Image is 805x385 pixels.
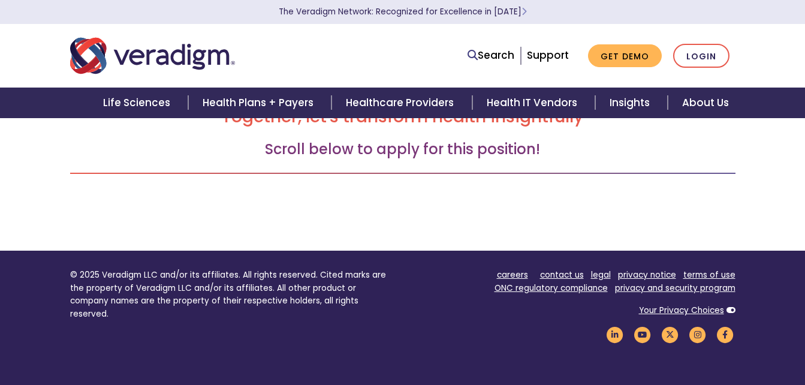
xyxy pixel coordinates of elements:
a: Health Plans + Payers [188,88,331,118]
a: Veradigm Twitter Link [660,329,680,341]
a: Your Privacy Choices [639,305,724,316]
a: Veradigm Facebook Link [715,329,735,341]
a: ONC regulatory compliance [495,282,608,294]
a: legal [591,269,611,281]
a: Search [468,47,514,64]
a: Healthcare Providers [331,88,472,118]
img: Veradigm logo [70,36,235,76]
h3: Scroll below to apply for this position! [70,141,735,158]
a: contact us [540,269,584,281]
a: privacy notice [618,269,676,281]
a: Health IT Vendors [472,88,595,118]
a: Veradigm YouTube Link [632,329,653,341]
span: Learn More [521,6,527,17]
a: Veradigm Instagram Link [688,329,708,341]
h2: Together, let's transform health insightfully [70,107,735,127]
a: About Us [668,88,743,118]
a: Insights [595,88,668,118]
a: Get Demo [588,44,662,68]
a: careers [497,269,528,281]
p: © 2025 Veradigm LLC and/or its affiliates. All rights reserved. Cited marks are the property of V... [70,269,394,321]
a: Veradigm LinkedIn Link [605,329,625,341]
a: terms of use [683,269,735,281]
a: Login [673,44,729,68]
a: Support [527,48,569,62]
a: privacy and security program [615,282,735,294]
a: Life Sciences [89,88,188,118]
a: The Veradigm Network: Recognized for Excellence in [DATE]Learn More [279,6,527,17]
